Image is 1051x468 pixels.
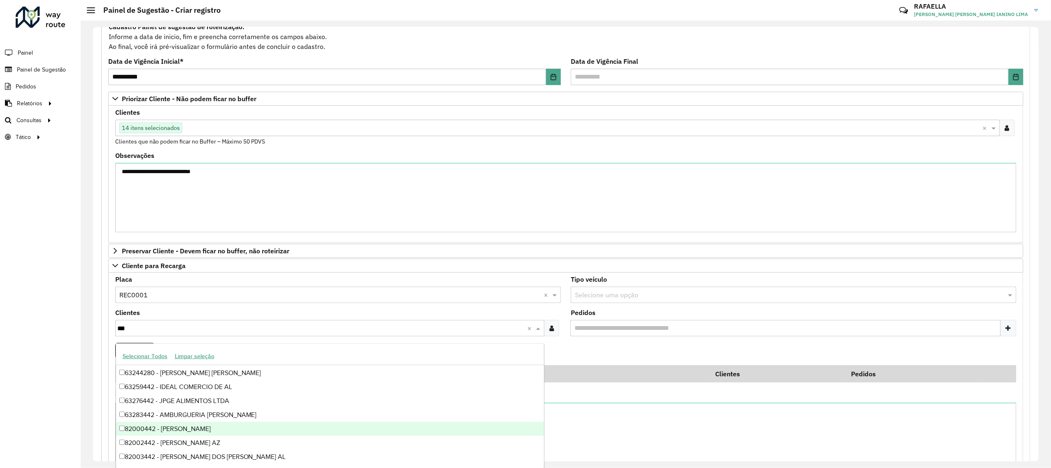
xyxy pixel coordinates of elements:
strong: Cadastro Painel de sugestão de roteirização: [109,23,244,31]
div: 63259442 - IDEAL COMERCIO DE AL [116,380,544,394]
a: Contato Rápido [895,2,912,19]
span: Painel [18,49,33,57]
th: Clientes [709,365,845,382]
label: Data de Vigência Inicial [108,56,184,66]
div: 82003442 - [PERSON_NAME] DOS [PERSON_NAME] AL [116,450,544,464]
span: Clear all [527,323,534,333]
div: 82000442 - [PERSON_NAME] [116,422,544,436]
span: Painel de Sugestão [17,65,66,74]
span: Consultas [16,116,42,125]
span: Relatórios [17,99,42,108]
button: Adicionar [115,343,155,359]
span: 14 itens selecionados [120,123,182,133]
button: Choose Date [546,69,561,85]
span: Priorizar Cliente - Não podem ficar no buffer [122,95,256,102]
span: Pedidos [16,82,36,91]
span: [PERSON_NAME] [PERSON_NAME] IANINO LIMA [914,11,1028,18]
label: Pedidos [571,308,595,317]
label: Clientes [115,107,140,117]
label: Tipo veículo [571,274,607,284]
button: Selecionar Todos [119,350,171,363]
span: Clear all [544,290,551,300]
span: Cliente para Recarga [122,262,186,269]
button: Choose Date [1009,69,1023,85]
label: Clientes [115,308,140,317]
button: Limpar seleção [171,350,218,363]
a: Cliente para Recarga [108,259,1023,273]
h3: RAFAELLA [914,2,1028,10]
div: 63283442 - AMBURGUERIA [PERSON_NAME] [116,408,544,422]
label: Data de Vigência Final [571,56,638,66]
label: Observações [115,151,154,160]
a: Preservar Cliente - Devem ficar no buffer, não roteirizar [108,244,1023,258]
th: Código Cliente [401,365,710,382]
span: Tático [16,133,31,141]
div: Informe a data de inicio, fim e preencha corretamente os campos abaixo. Ao final, você irá pré-vi... [108,21,1023,52]
div: 63276442 - JPGE ALIMENTOS LTDA [116,394,544,408]
div: 82002442 - [PERSON_NAME] AZ [116,436,544,450]
span: Preservar Cliente - Devem ficar no buffer, não roteirizar [122,248,289,254]
h2: Painel de Sugestão - Criar registro [95,6,221,15]
th: Pedidos [846,365,981,382]
div: 63244280 - [PERSON_NAME] [PERSON_NAME] [116,366,544,380]
div: Priorizar Cliente - Não podem ficar no buffer [108,106,1023,243]
a: Priorizar Cliente - Não podem ficar no buffer [108,92,1023,106]
label: Placa [115,274,132,284]
span: Clear all [983,123,990,133]
small: Clientes que não podem ficar no Buffer – Máximo 50 PDVS [115,138,265,145]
